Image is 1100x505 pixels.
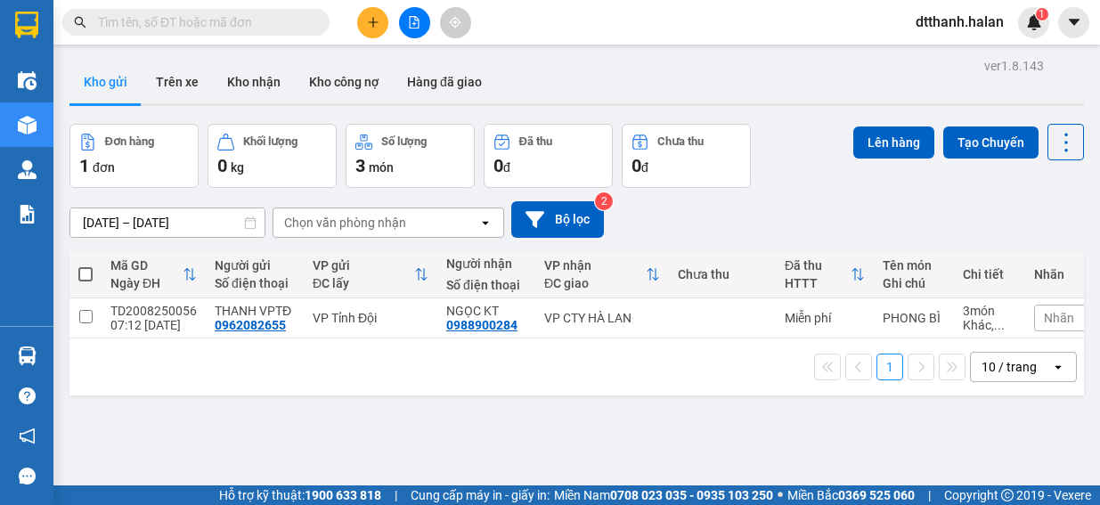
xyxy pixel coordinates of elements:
[1051,360,1065,374] svg: open
[357,7,388,38] button: plus
[69,124,199,188] button: Đơn hàng1đơn
[19,387,36,404] span: question-circle
[18,346,37,365] img: warehouse-icon
[595,192,613,210] sup: 2
[217,155,227,176] span: 0
[304,251,437,298] th: Toggle SortBy
[18,205,37,224] img: solution-icon
[883,276,945,290] div: Ghi chú
[15,12,38,38] img: logo-vxr
[657,135,704,148] div: Chưa thu
[18,160,37,179] img: warehouse-icon
[678,267,767,281] div: Chưa thu
[503,160,510,175] span: đ
[622,124,751,188] button: Chưa thu0đ
[1036,8,1048,20] sup: 1
[963,267,1016,281] div: Chi tiết
[110,304,197,318] div: TD2008250056
[69,61,142,103] button: Kho gửi
[395,485,397,505] span: |
[215,276,295,290] div: Số điện thoại
[641,160,648,175] span: đ
[346,124,475,188] button: Số lượng3món
[399,7,430,38] button: file-add
[19,468,36,485] span: message
[446,318,517,332] div: 0988900284
[367,16,379,29] span: plus
[18,71,37,90] img: warehouse-icon
[785,311,865,325] div: Miễn phí
[215,258,295,273] div: Người gửi
[98,12,308,32] input: Tìm tên, số ĐT hoặc mã đơn
[408,16,420,29] span: file-add
[102,251,206,298] th: Toggle SortBy
[544,276,646,290] div: ĐC giao
[1044,311,1074,325] span: Nhãn
[440,7,471,38] button: aim
[928,485,931,505] span: |
[74,16,86,29] span: search
[484,124,613,188] button: Đã thu0đ
[305,488,381,502] strong: 1900 633 818
[883,311,945,325] div: PHONG BÌ
[449,16,461,29] span: aim
[110,258,183,273] div: Mã GD
[838,488,915,502] strong: 0369 525 060
[93,160,115,175] span: đơn
[883,258,945,273] div: Tên món
[493,155,503,176] span: 0
[79,155,89,176] span: 1
[369,160,394,175] span: món
[511,201,604,238] button: Bộ lọc
[901,11,1018,33] span: dtthanh.halan
[284,214,406,232] div: Chọn văn phòng nhận
[1026,14,1042,30] img: icon-new-feature
[631,155,641,176] span: 0
[446,257,526,271] div: Người nhận
[876,354,903,380] button: 1
[313,258,414,273] div: VP gửi
[478,216,493,230] svg: open
[18,116,37,134] img: warehouse-icon
[215,304,295,318] div: THANH VPTĐ
[943,126,1039,159] button: Tạo Chuyến
[231,160,244,175] span: kg
[982,358,1037,376] div: 10 / trang
[70,208,265,237] input: Select a date range.
[778,492,783,499] span: ⚪️
[295,61,393,103] button: Kho công nợ
[963,318,1016,332] div: Khác, Khác, Khác
[787,485,915,505] span: Miền Bắc
[785,276,851,290] div: HTTT
[446,304,526,318] div: NGỌC KT
[785,258,851,273] div: Đã thu
[219,485,381,505] span: Hỗ trợ kỹ thuật:
[208,124,337,188] button: Khối lượng0kg
[393,61,496,103] button: Hàng đã giao
[1058,7,1089,38] button: caret-down
[1066,14,1082,30] span: caret-down
[853,126,934,159] button: Lên hàng
[994,318,1005,332] span: ...
[110,318,197,332] div: 07:12 [DATE]
[535,251,669,298] th: Toggle SortBy
[544,258,646,273] div: VP nhận
[213,61,295,103] button: Kho nhận
[1039,8,1045,20] span: 1
[110,276,183,290] div: Ngày ĐH
[984,56,1044,76] div: ver 1.8.143
[215,318,286,332] div: 0962082655
[142,61,213,103] button: Trên xe
[610,488,773,502] strong: 0708 023 035 - 0935 103 250
[243,135,297,148] div: Khối lượng
[105,135,154,148] div: Đơn hàng
[19,428,36,444] span: notification
[313,311,428,325] div: VP Tỉnh Đội
[313,276,414,290] div: ĐC lấy
[776,251,874,298] th: Toggle SortBy
[554,485,773,505] span: Miền Nam
[963,304,1016,318] div: 3 món
[446,278,526,292] div: Số điện thoại
[544,311,660,325] div: VP CTY HÀ LAN
[519,135,552,148] div: Đã thu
